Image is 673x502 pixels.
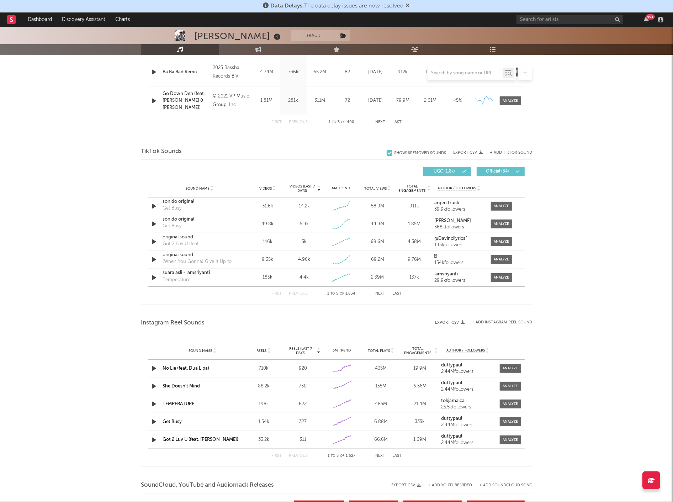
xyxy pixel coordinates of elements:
[289,120,308,124] button: Previous
[363,436,399,443] div: 66.6M
[441,363,494,368] a: duttypaul
[441,369,494,374] div: 2.44M followers
[163,198,237,205] a: sonido original
[340,454,344,458] span: of
[361,238,394,245] div: 69.6M
[472,483,532,487] button: + Add SoundCloud Song
[441,434,494,439] a: duttypaul
[472,321,532,324] button: + Add Instagram Reel Sound
[288,184,317,193] span: Videos (last 7 days)
[163,269,237,276] div: suara asli - iamsriyanti
[402,347,434,355] span: Total Engagements
[446,348,485,353] span: Author / Followers
[255,97,278,104] div: 1.81M
[282,97,305,104] div: 281k
[423,167,471,176] button: UGC(1.8k)
[246,436,281,443] div: 33.2k
[516,15,623,24] input: Search for artists
[300,221,309,228] div: 5.9k
[285,365,320,372] div: 920
[285,401,320,408] div: 622
[398,256,431,263] div: 9.76M
[271,292,282,296] button: First
[363,365,399,372] div: 435M
[428,483,472,487] button: + Add YouTube Video
[363,401,399,408] div: 485M
[375,292,385,296] button: Next
[246,365,281,372] div: 710k
[163,437,238,442] a: Got 2 Luv U (feat. [PERSON_NAME])
[163,419,182,424] a: Get Busy
[479,483,532,487] button: + Add SoundCloud Song
[246,383,281,390] div: 88.2k
[481,169,514,174] span: Official ( 34 )
[271,3,303,9] span: Data Delays
[434,254,484,259] a: 𖤍
[361,203,394,210] div: 58.9M
[434,278,484,283] div: 29.9k followers
[322,290,361,298] div: 1 5 1,834
[441,423,494,428] div: 2.44M followers
[644,17,649,22] button: 99+
[477,167,525,176] button: Official(34)
[398,238,431,245] div: 4.38M
[324,186,357,191] div: 6M Trend
[110,12,135,27] a: Charts
[435,321,465,325] button: Export CSV
[394,151,446,155] div: Show 16 Removed Sounds
[141,319,205,327] span: Instagram Reel Sounds
[398,274,431,281] div: 137k
[434,225,484,230] div: 368k followers
[289,454,308,458] button: Previous
[364,186,387,191] span: Total Views
[453,150,483,155] button: Export CSV
[213,92,251,109] div: © 2021 VP Music Group, Inc
[163,223,181,230] div: Get Busy
[363,383,399,390] div: 155M
[251,221,284,228] div: 49.8k
[302,238,307,245] div: 5k
[363,418,399,426] div: 6.88M
[341,121,345,124] span: of
[392,454,402,458] button: Last
[398,221,431,228] div: 1.85M
[291,30,336,41] button: Track
[434,201,459,205] strong: argen.truck
[418,97,442,104] div: 2.61M
[361,256,394,263] div: 69.2M
[441,405,494,410] div: 25.5k followers
[402,365,438,372] div: 19.9M
[361,221,394,228] div: 44.9M
[331,454,335,458] span: to
[434,236,484,241] a: @Davincilyrics⁷
[271,120,282,124] button: First
[163,205,181,212] div: Get Busy
[256,349,266,353] span: Reels
[163,258,237,265] div: (When You Gonna) Give It Up to Me (feat. [PERSON_NAME]) - Radio Version
[251,256,284,263] div: 9.35k
[402,436,438,443] div: 1.69M
[434,207,484,212] div: 39.9k followers
[434,272,484,277] a: iamsriyanti
[402,418,438,426] div: 335k
[483,151,532,155] button: + Add TikTok Sound
[398,184,426,193] span: Total Engagements
[189,349,212,353] span: Sound Name
[251,238,284,245] div: 116k
[406,3,410,9] span: Dismiss
[434,243,484,248] div: 195k followers
[163,216,237,223] a: sonido original
[434,254,437,259] strong: 𖤍
[421,483,472,487] div: + Add YouTube Video
[163,252,237,259] div: original sound
[375,120,385,124] button: Next
[398,203,431,210] div: 911k
[441,381,494,386] a: duttypaul
[441,387,494,392] div: 2.44M followers
[324,348,360,353] div: 6M Trend
[322,452,361,460] div: 1 5 1,627
[402,401,438,408] div: 21.4M
[271,454,282,458] button: First
[163,402,194,406] a: TEMPERATURE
